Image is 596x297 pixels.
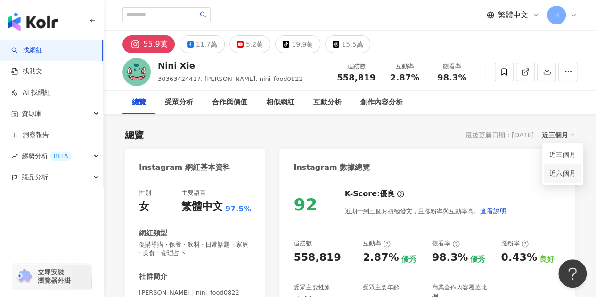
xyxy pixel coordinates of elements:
[180,35,225,53] button: 11.7萬
[11,130,49,140] a: 洞察報告
[342,38,363,51] div: 15.5萬
[158,60,303,72] div: Nini Xie
[480,207,506,215] span: 查看說明
[498,10,528,20] span: 繁體中文
[22,167,48,188] span: 競品分析
[337,72,376,82] span: 558,819
[539,254,555,265] div: 良好
[11,153,18,160] span: rise
[294,239,312,248] div: 追蹤數
[181,189,206,197] div: 主要語言
[11,67,42,76] a: 找貼文
[181,200,223,214] div: 繁體中文
[139,241,251,257] span: 促購導購 · 保養 · 飲料 · 日常話題 · 家庭 · 美食 · 命理占卜
[313,97,342,108] div: 互動分析
[12,264,91,289] a: chrome extension立即安裝 瀏覽器外掛
[558,259,587,288] iframe: Help Scout Beacon - Open
[437,73,466,82] span: 98.3%
[294,250,341,265] div: 558,819
[196,38,217,51] div: 11.7萬
[363,239,391,248] div: 互動率
[542,129,575,141] div: 近三個月
[434,62,470,71] div: 觀看率
[139,272,167,281] div: 社群簡介
[344,201,506,220] div: 近期一到三個月積極發文，且漲粉率與互動率高。
[11,46,42,55] a: search找網紅
[200,11,206,18] span: search
[387,62,423,71] div: 互動率
[122,58,151,86] img: KOL Avatar
[501,239,529,248] div: 漲粉率
[8,12,58,31] img: logo
[465,131,534,139] div: 最後更新日期：[DATE]
[325,35,370,53] button: 15.5萬
[360,97,403,108] div: 創作內容分析
[165,97,193,108] div: 受眾分析
[139,228,167,238] div: 網紅類型
[292,38,313,51] div: 19.9萬
[139,189,151,197] div: 性別
[479,201,506,220] button: 查看說明
[212,97,247,108] div: 合作與價值
[122,35,175,53] button: 55.9萬
[158,75,303,82] span: 30363424417, [PERSON_NAME], nini_food0822
[125,128,144,142] div: 總覽
[337,62,376,71] div: 追蹤數
[275,35,320,53] button: 19.9萬
[501,250,537,265] div: 0.43%
[50,152,72,161] div: BETA
[266,97,294,108] div: 相似網紅
[432,250,468,265] div: 98.3%
[11,88,51,97] a: AI 找網紅
[22,103,41,124] span: 資源庫
[390,73,419,82] span: 2.87%
[380,189,395,199] div: 優良
[294,162,370,173] div: Instagram 數據總覽
[554,10,559,20] span: H
[229,35,270,53] button: 5.2萬
[470,254,485,265] div: 優秀
[401,254,416,265] div: 優秀
[294,283,330,292] div: 受眾主要性別
[225,204,252,214] span: 97.5%
[549,168,576,178] a: 近六個月
[139,162,230,173] div: Instagram 網紅基本資料
[363,283,400,292] div: 受眾主要年齡
[139,289,251,297] span: [PERSON_NAME] | nini_food0822
[363,250,399,265] div: 2.87%
[22,145,72,167] span: 趨勢分析
[294,195,317,214] div: 92
[139,200,149,214] div: 女
[38,268,71,285] span: 立即安裝 瀏覽器外掛
[132,97,146,108] div: 總覽
[246,38,263,51] div: 5.2萬
[15,269,33,284] img: chrome extension
[344,189,404,199] div: K-Score :
[432,239,460,248] div: 觀看率
[143,38,168,51] div: 55.9萬
[549,149,576,160] a: 近三個月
